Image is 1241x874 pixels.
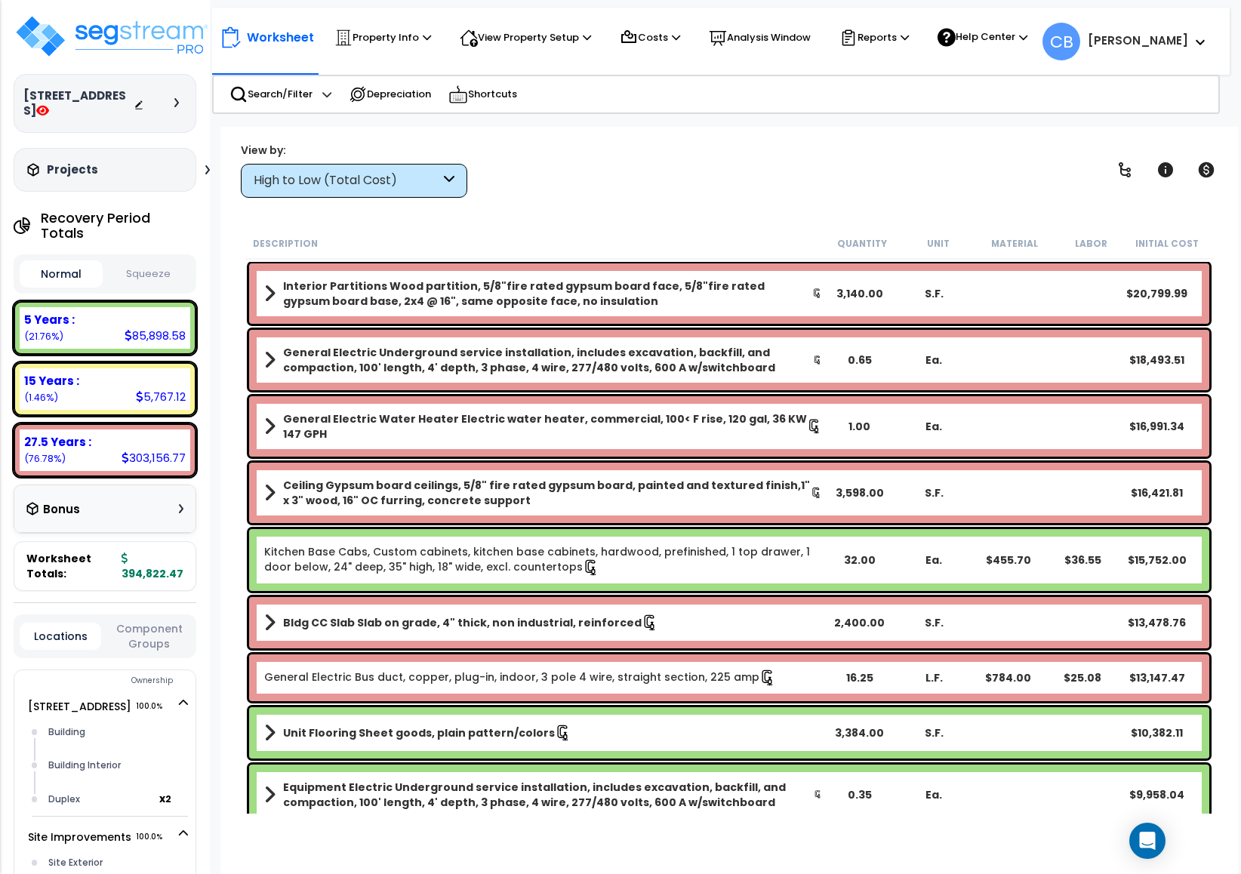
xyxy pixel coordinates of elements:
div: Ea. [896,552,971,568]
div: 3,140.00 [822,286,897,301]
div: Ea. [896,419,971,434]
span: location multiplier [159,789,188,808]
div: S.F. [896,615,971,630]
div: Ownership [45,672,196,690]
div: Ea. [896,787,971,802]
div: S.F. [896,485,971,500]
button: Component Groups [109,620,190,652]
h4: Recovery Period Totals [41,211,196,241]
div: High to Low (Total Cost) [254,172,440,189]
a: Individual Item [264,669,776,686]
b: 394,822.47 [122,551,183,581]
div: $13,478.76 [1119,615,1194,630]
p: Analysis Window [709,29,811,47]
h3: Bonus [43,503,80,516]
div: 0.65 [822,352,897,368]
b: Equipment Electric Underground service installation, includes excavation, backfill, and compactio... [283,780,814,810]
p: Search/Filter [229,85,313,103]
b: Unit Flooring Sheet goods, plain pattern/colors [283,725,555,740]
a: Assembly Title [264,612,822,633]
div: $15,752.00 [1119,552,1194,568]
div: $16,991.34 [1119,419,1194,434]
span: 100.0% [136,697,176,716]
div: $18,493.51 [1119,352,1194,368]
small: 2 [165,793,171,805]
div: L.F. [896,670,971,685]
div: $25.08 [1045,670,1120,685]
div: 2,400.00 [822,615,897,630]
a: Assembly Title [264,478,822,508]
div: S.F. [896,725,971,740]
button: Normal [20,260,103,288]
b: 27.5 Years : [24,434,91,450]
div: Building Interior [45,756,188,774]
div: View by: [241,143,467,158]
small: Description [253,238,318,250]
small: Labor [1075,238,1107,250]
div: Depreciation [340,78,439,111]
small: Quantity [837,238,887,250]
div: Open Intercom Messenger [1129,823,1166,859]
p: Worksheet [247,27,314,48]
div: $20,799.99 [1119,286,1194,301]
b: x [159,791,171,806]
div: Site Exterior [45,854,188,872]
a: Assembly Title [264,279,822,309]
a: Assembly Title [264,722,822,743]
a: Assembly Title [264,780,822,810]
div: $455.70 [971,552,1045,568]
p: View Property Setup [460,29,591,47]
b: Bldg CC Slab Slab on grade, 4" thick, non industrial, reinforced [283,615,642,630]
small: 76.78305897838084% [24,452,66,465]
div: 16.25 [822,670,897,685]
p: Help Center [938,28,1027,47]
div: 32.00 [822,552,897,568]
div: $784.00 [971,670,1045,685]
div: S.F. [896,286,971,301]
a: Individual Item [264,544,822,576]
b: [PERSON_NAME] [1088,32,1188,48]
small: Material [991,238,1038,250]
h3: [STREET_ADDRESS] [23,88,134,118]
div: $10,382.11 [1119,725,1194,740]
button: Locations [20,623,101,650]
div: 0.35 [822,787,897,802]
p: Reports [839,29,909,47]
div: Shortcuts [440,76,525,112]
a: Assembly Title [264,411,822,442]
b: 5 Years : [24,312,75,328]
div: 85,898.58 [125,328,186,343]
div: 3,598.00 [822,485,897,500]
p: Costs [620,29,680,47]
b: General Electric Underground service installation, includes excavation, backfill, and compaction,... [283,345,813,375]
span: CB [1042,23,1080,60]
img: logo_pro_r.png [14,14,210,59]
div: Duplex [45,790,159,808]
small: 21.756254146325563% [24,330,63,343]
div: Building [45,723,188,741]
b: General Electric Water Heater Electric water heater, commercial, 100< F rise, 120 gal, 36 KW 147 GPH [283,411,807,442]
h3: Projects [47,162,98,177]
a: [STREET_ADDRESS] 100.0% [28,699,131,714]
div: 5,767.12 [136,389,186,405]
button: Squeeze [106,261,189,288]
div: $16,421.81 [1119,485,1194,500]
a: Assembly Title [264,345,822,375]
span: 100.0% [136,828,176,846]
p: Shortcuts [448,84,517,105]
div: $9,958.04 [1119,787,1194,802]
small: 1.460686875293597% [24,391,58,404]
p: Depreciation [349,85,431,103]
div: $36.55 [1045,552,1120,568]
small: Initial Cost [1135,238,1199,250]
a: Site Improvements 100.0% [28,829,131,845]
div: $13,147.47 [1119,670,1194,685]
span: Worksheet Totals: [26,551,115,581]
b: 15 Years : [24,373,79,389]
div: Ea. [896,352,971,368]
b: Interior Partitions Wood partition, 5/8"fire rated gypsum board face, 5/8"fire rated gypsum board... [283,279,812,309]
small: Unit [927,238,950,250]
b: Ceiling Gypsum board ceilings, 5/8" fire rated gypsum board, painted and textured finish,1" x 3" ... [283,478,811,508]
div: 303,156.77 [122,450,186,466]
div: 1.00 [822,419,897,434]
